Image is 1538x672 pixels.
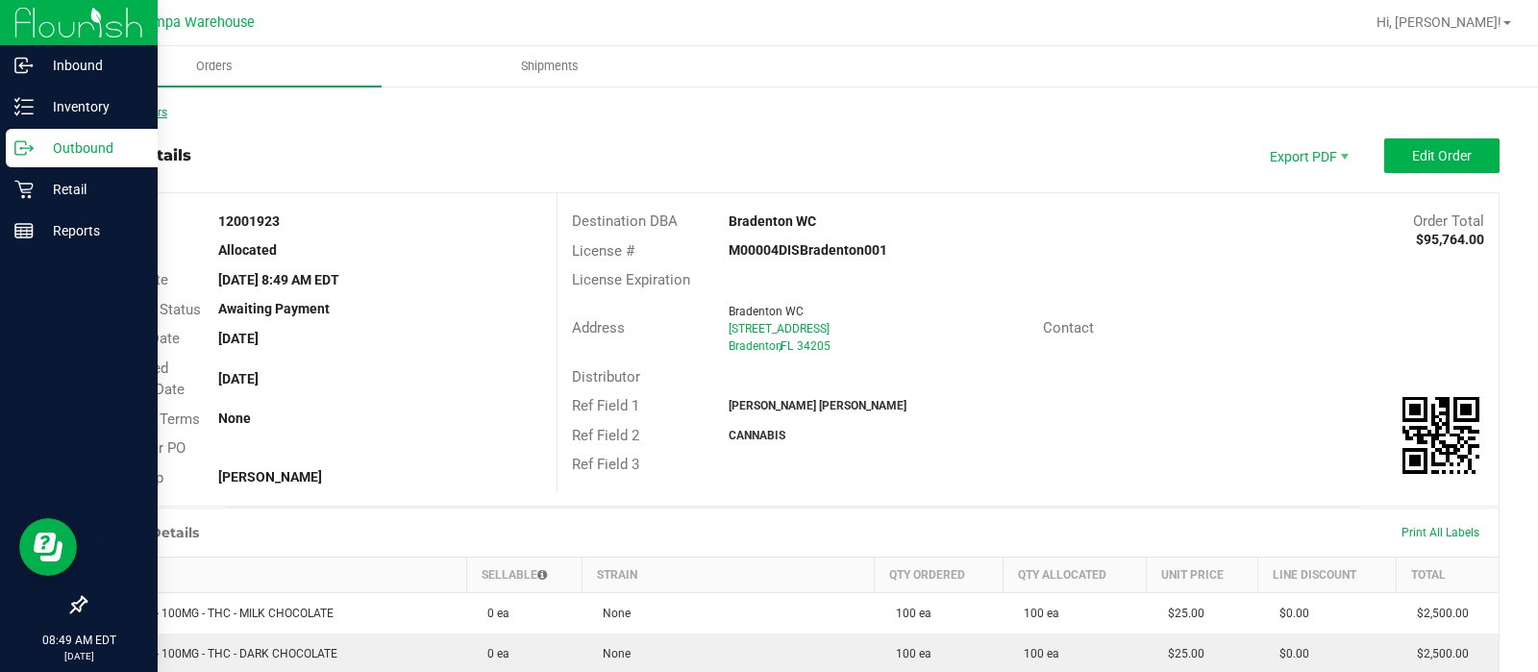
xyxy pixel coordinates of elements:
span: , [779,339,781,353]
inline-svg: Outbound [14,138,34,158]
iframe: Resource center [19,518,77,576]
span: Order Total [1413,212,1484,230]
span: Destination DBA [572,212,678,230]
span: $0.00 [1270,647,1309,660]
span: Edit Order [1412,148,1472,163]
img: Scan me! [1402,397,1479,474]
th: Strain [582,558,875,593]
strong: [PERSON_NAME] [PERSON_NAME] [729,399,906,412]
p: Outbound [34,137,149,160]
span: 100 ea [886,607,931,620]
span: 0 ea [478,607,509,620]
span: Address [572,319,625,336]
th: Line Discount [1258,558,1396,593]
inline-svg: Inbound [14,56,34,75]
a: Shipments [382,46,717,87]
span: Bradenton WC [729,305,804,318]
th: Unit Price [1147,558,1258,593]
th: Sellable [466,558,582,593]
span: 100 ea [1014,607,1059,620]
span: Contact [1043,319,1094,336]
strong: [DATE] [218,371,259,386]
th: Qty Allocated [1003,558,1146,593]
inline-svg: Reports [14,221,34,240]
span: License # [572,242,634,260]
span: 100 ea [1014,647,1059,660]
span: Bradenton [729,339,782,353]
span: License Expiration [572,271,690,288]
span: $2,500.00 [1407,607,1469,620]
span: Hi, [PERSON_NAME]! [1377,14,1501,30]
span: [STREET_ADDRESS] [729,322,830,336]
span: Tampa Warehouse [137,14,255,31]
span: Ref Field 3 [572,456,639,473]
span: FL [781,339,793,353]
span: Print All Labels [1402,526,1479,539]
span: None [593,607,631,620]
span: $25.00 [1158,607,1204,620]
span: Ref Field 1 [572,397,639,414]
span: $0.00 [1270,607,1309,620]
p: [DATE] [9,649,149,663]
strong: M00004DISBradenton001 [729,242,887,258]
span: Ref Field 2 [572,427,639,444]
a: Orders [46,46,382,87]
strong: [DATE] [218,331,259,346]
button: Edit Order [1384,138,1500,173]
th: Total [1396,558,1499,593]
span: Shipments [495,58,605,75]
span: Distributor [572,368,640,386]
span: 0 ea [478,647,509,660]
span: $2,500.00 [1407,647,1469,660]
p: 08:49 AM EDT [9,632,149,649]
strong: [DATE] 8:49 AM EDT [218,272,339,287]
span: 34205 [797,339,831,353]
inline-svg: Inventory [14,97,34,116]
strong: CANNABIS [729,429,785,442]
inline-svg: Retail [14,180,34,199]
strong: Awaiting Payment [218,301,330,316]
span: HT - BAR - 100MG - THC - MILK CHOCOLATE [98,607,334,620]
li: Export PDF [1250,138,1365,173]
p: Inventory [34,95,149,118]
strong: Allocated [218,242,277,258]
span: HT - BAR - 100MG - THC - DARK CHOCOLATE [98,647,337,660]
span: $25.00 [1158,647,1204,660]
span: 100 ea [886,647,931,660]
p: Retail [34,178,149,201]
strong: [PERSON_NAME] [218,469,322,485]
strong: None [218,411,251,426]
strong: $95,764.00 [1416,232,1484,247]
qrcode: 12001923 [1402,397,1479,474]
p: Inbound [34,54,149,77]
strong: 12001923 [218,213,280,229]
th: Item [87,558,467,593]
th: Qty Ordered [875,558,1003,593]
p: Reports [34,219,149,242]
span: None [593,647,631,660]
span: Orders [170,58,259,75]
strong: Bradenton WC [729,213,816,229]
